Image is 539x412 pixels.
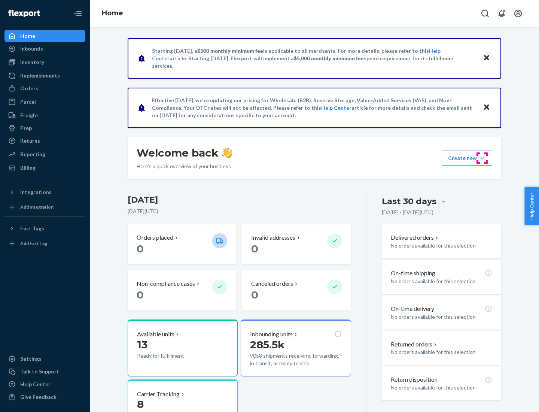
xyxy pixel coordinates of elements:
[128,224,236,264] button: Orders placed 0
[524,187,539,225] button: Help Center
[128,319,238,376] button: Available units13Ready for fulfillment
[382,196,436,207] div: Last 30 days
[391,313,492,321] p: No orders available for this selection
[137,233,173,242] p: Orders placed
[382,209,433,216] p: [DATE] - [DATE] ( UTC )
[391,269,435,278] p: On-time shipping
[20,225,44,232] div: Fast Tags
[137,279,195,288] p: Non-compliance cases
[4,96,85,108] a: Parcel
[4,30,85,42] a: Home
[4,366,85,378] a: Talk to Support
[20,355,42,363] div: Settings
[222,148,232,158] img: hand-wave emoji
[137,288,144,301] span: 0
[4,353,85,365] a: Settings
[20,204,54,210] div: Add Integration
[20,72,60,79] div: Replenishments
[294,55,364,61] span: $5,000 monthly minimum fee
[137,242,144,255] span: 0
[391,375,438,384] p: Return disposition
[482,102,491,113] button: Close
[391,233,440,242] button: Delivered orders
[4,122,85,134] a: Prep
[494,6,509,21] button: Open notifications
[20,164,36,172] div: Billing
[152,97,476,119] p: Effective [DATE], we're updating our pricing for Wholesale (B2B), Reserve Storage, Value-Added Se...
[478,6,493,21] button: Open Search Box
[8,10,40,17] img: Flexport logo
[20,188,52,196] div: Integrations
[20,137,40,145] div: Returns
[20,368,59,375] div: Talk to Support
[137,338,147,351] span: 13
[4,82,85,94] a: Orders
[197,48,263,54] span: $500 monthly minimum fee
[511,6,526,21] button: Open account menu
[4,378,85,390] a: Help Center
[391,384,492,391] p: No orders available for this selection
[4,201,85,213] a: Add Integration
[137,398,144,411] span: 8
[20,58,44,66] div: Inventory
[242,270,351,310] button: Canceled orders 0
[20,45,43,52] div: Inbounds
[102,9,123,17] a: Home
[251,288,258,301] span: 0
[391,278,492,285] p: No orders available for this selection
[4,43,85,55] a: Inbounds
[4,237,85,249] a: Add Fast Tag
[482,53,491,64] button: Close
[137,330,174,339] p: Available units
[242,224,351,264] button: Invalid addresses 0
[128,270,236,310] button: Non-compliance cases 0
[96,3,129,24] ol: breadcrumbs
[251,233,295,242] p: Invalid addresses
[137,390,180,399] p: Carrier Tracking
[391,305,434,313] p: On-time delivery
[4,148,85,160] a: Reporting
[137,146,232,160] h1: Welcome back
[152,47,476,70] p: Starting [DATE], a is applicable to all merchants. For more details, please refer to this article...
[137,352,206,360] p: Ready for fulfillment
[250,330,293,339] p: Inbounding units
[4,186,85,198] button: Integrations
[250,352,341,367] p: 9058 shipments receiving, forwarding, in transit, or ready to ship
[251,242,258,255] span: 0
[321,104,351,111] a: Help Center
[4,162,85,174] a: Billing
[4,56,85,68] a: Inventory
[250,338,285,351] span: 285.5k
[391,242,492,249] p: No orders available for this selection
[20,240,47,246] div: Add Fast Tag
[20,32,35,40] div: Home
[4,135,85,147] a: Returns
[4,109,85,121] a: Freight
[251,279,293,288] p: Canceled orders
[391,348,492,356] p: No orders available for this selection
[391,340,438,349] button: Returned orders
[241,319,351,376] button: Inbounding units285.5k9058 shipments receiving, forwarding, in transit, or ready to ship
[4,391,85,403] button: Give Feedback
[20,124,32,132] div: Prep
[20,85,38,92] div: Orders
[442,151,492,166] button: Create new
[20,381,51,388] div: Help Center
[4,222,85,234] button: Fast Tags
[20,151,45,158] div: Reporting
[20,112,39,119] div: Freight
[4,70,85,82] a: Replenishments
[70,6,85,21] button: Close Navigation
[137,163,232,170] p: Here’s a quick overview of your business
[20,98,36,106] div: Parcel
[128,194,351,206] h3: [DATE]
[128,207,351,215] p: [DATE] ( UTC )
[20,393,57,401] div: Give Feedback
